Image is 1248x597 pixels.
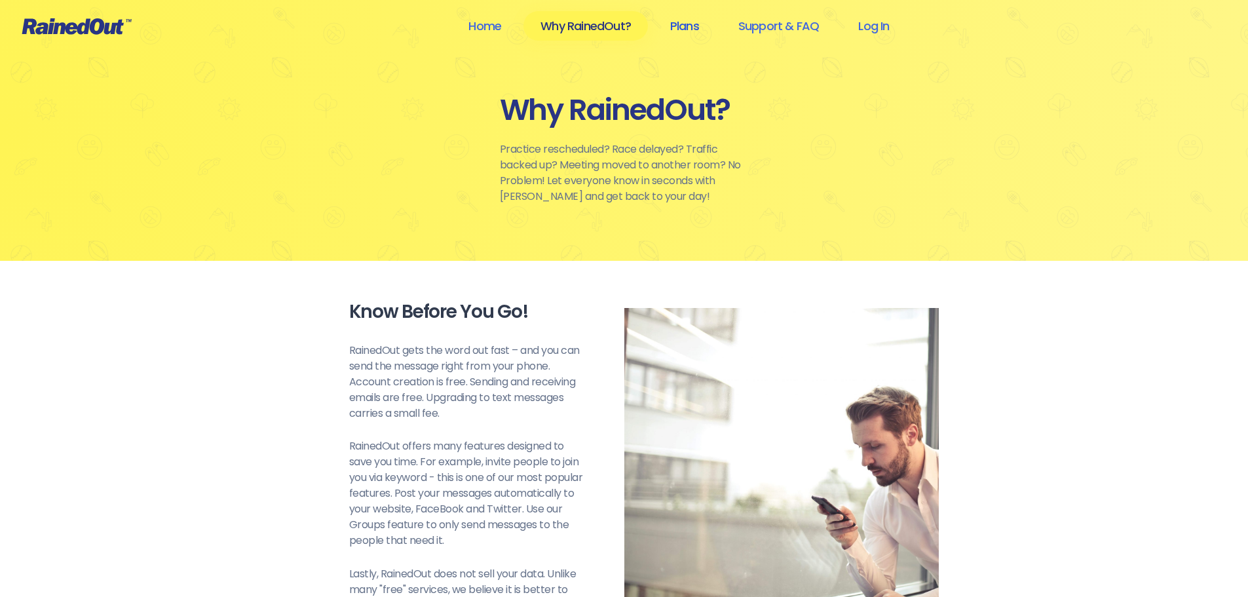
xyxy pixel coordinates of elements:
a: Why RainedOut? [523,11,648,41]
a: Support & FAQ [721,11,836,41]
a: Log In [841,11,906,41]
a: Home [451,11,518,41]
a: Plans [653,11,716,41]
p: RainedOut offers many features designed to save you time. For example, invite people to join you ... [349,438,585,549]
p: Practice rescheduled? Race delayed? Traffic backed up? Meeting moved to another room? No Problem!... [500,142,749,204]
div: Why RainedOut? [500,92,749,128]
div: Know Before You Go! [349,300,585,323]
p: RainedOut gets the word out fast – and you can send the message right from your phone. Account cr... [349,343,585,421]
